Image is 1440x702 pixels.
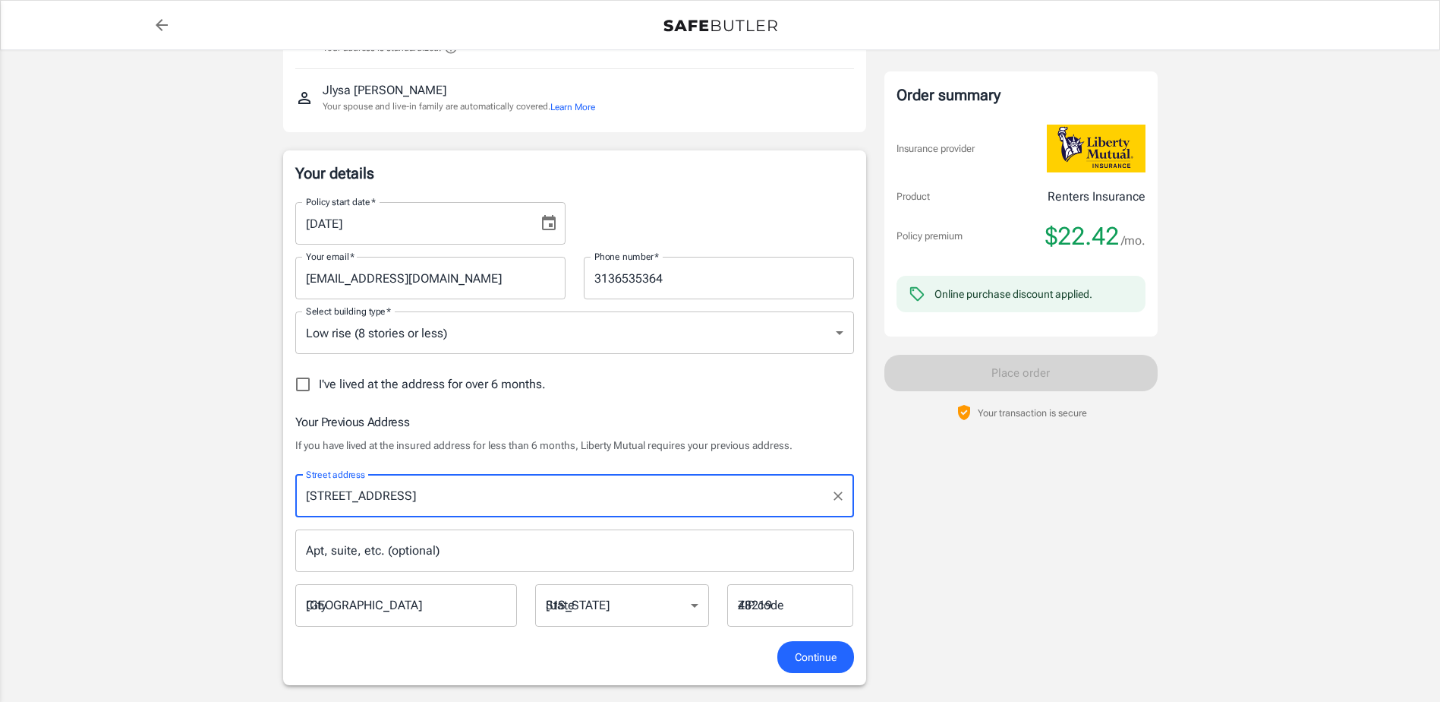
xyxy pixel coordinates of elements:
div: Online purchase discount applied. [934,286,1092,302]
input: MM/DD/YYYY [295,202,528,245]
button: Learn More [550,100,595,114]
span: Continue [795,648,837,667]
label: Your email [306,250,354,263]
p: Your transaction is secure [978,406,1087,420]
p: Your details [295,163,854,184]
svg: Insured person [295,89,314,107]
label: Street address [306,468,365,481]
p: Policy premium [896,229,963,244]
p: Insurance provider [896,141,975,157]
button: Continue [777,641,854,674]
input: Enter number [584,257,854,299]
input: Enter email [295,257,566,299]
img: Liberty Mutual [1047,125,1145,172]
button: Clear [827,485,849,507]
span: I've lived at the address for over 6 months. [319,375,546,394]
a: back to quotes [147,10,177,40]
p: Jlysa [PERSON_NAME] [323,81,446,100]
div: Order summary [896,84,1145,106]
div: Low rise (8 stories or less) [295,311,854,354]
span: /mo. [1121,230,1145,251]
p: Renters Insurance [1048,188,1145,206]
span: $22.42 [1045,221,1119,251]
label: Phone number [594,250,659,263]
h6: Your Previous Address [295,413,854,432]
img: Back to quotes [663,20,777,32]
p: Your spouse and live-in family are automatically covered. [323,100,595,114]
button: Choose date, selected date is Oct 3, 2025 [534,208,564,239]
p: If you have lived at the insured address for less than 6 months, Liberty Mutual requires your pre... [295,438,854,453]
label: Policy start date [306,195,376,208]
p: Product [896,189,930,204]
label: Select building type [306,305,391,318]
